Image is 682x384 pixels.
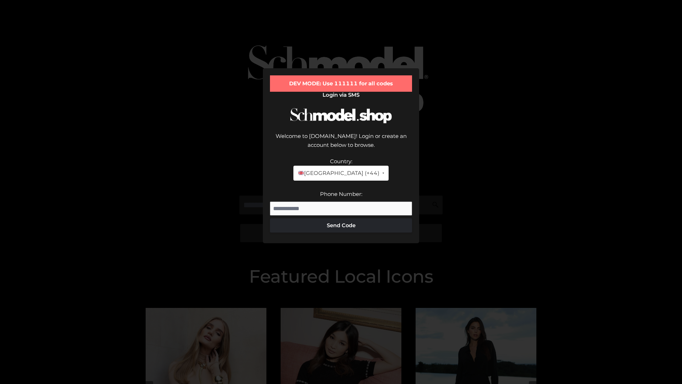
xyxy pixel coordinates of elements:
img: 🇬🇧 [298,170,304,176]
div: DEV MODE: Use 111111 for all codes [270,75,412,92]
div: Welcome to [DOMAIN_NAME]! Login or create an account below to browse. [270,132,412,157]
h2: Login via SMS [270,92,412,98]
span: [GEOGRAPHIC_DATA] (+44) [298,169,379,178]
label: Phone Number: [320,191,362,197]
img: Schmodel Logo [288,102,394,130]
button: Send Code [270,218,412,233]
label: Country: [330,158,352,165]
